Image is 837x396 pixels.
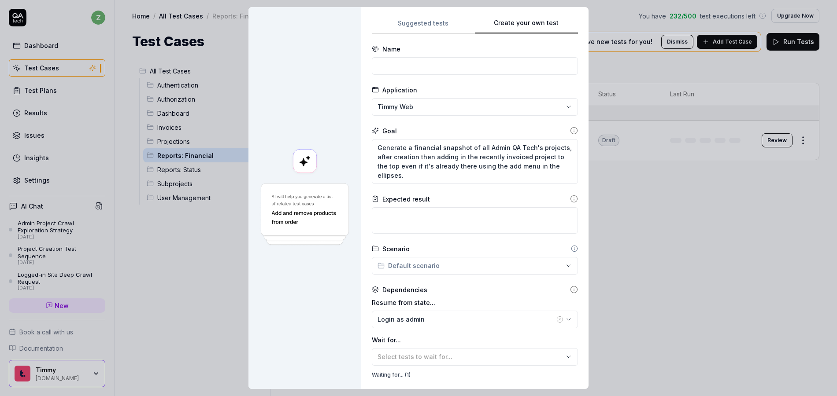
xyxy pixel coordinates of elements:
[372,98,578,116] button: Timmy Web
[372,348,578,366] button: Select tests to wait for...
[259,182,351,247] img: Generate a test using AI
[382,244,410,253] div: Scenario
[372,335,578,345] label: Wait for...
[372,18,475,34] button: Suggested tests
[378,353,452,360] span: Select tests to wait for...
[475,18,578,34] button: Create your own test
[372,311,578,328] button: Login as admin
[382,194,430,204] div: Expected result
[382,44,400,54] div: Name
[382,85,417,95] div: Application
[378,261,440,270] div: Default scenario
[372,298,578,307] label: Resume from state...
[372,371,578,379] div: Waiting for... ( 1 )
[378,102,413,111] span: Timmy Web
[382,285,427,294] div: Dependencies
[378,315,555,324] div: Login as admin
[382,126,397,136] div: Goal
[372,257,578,275] button: Default scenario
